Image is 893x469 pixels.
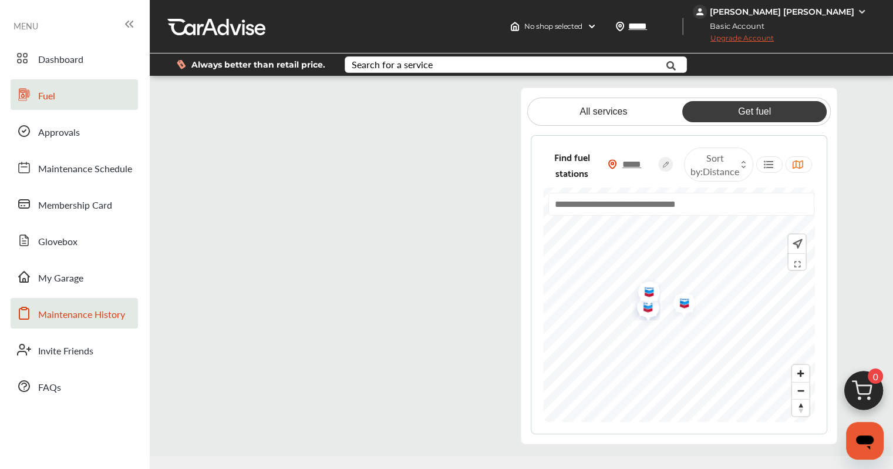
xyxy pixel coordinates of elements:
[792,399,809,416] button: Reset bearing to north
[38,125,80,140] span: Approvals
[11,152,138,183] a: Maintenance Schedule
[628,290,659,327] img: chevron.png
[543,187,816,422] canvas: Map
[352,60,433,69] div: Search for a service
[693,33,774,48] span: Upgrade Account
[11,116,138,146] a: Approvals
[11,43,138,73] a: Dashboard
[682,18,683,35] img: header-divider.bc55588e.svg
[191,61,325,69] span: Always better than retail price.
[38,198,112,213] span: Membership Card
[38,52,83,68] span: Dashboard
[693,5,707,19] img: jVpblrzwTbfkPYzPPzSLxeg0AAAAASUVORK5CYII=
[665,286,694,323] div: Map marker
[14,21,38,31] span: MENU
[846,422,884,460] iframe: Button to launch messaging window
[629,275,661,312] img: chevron.png
[11,225,138,256] a: Glovebox
[38,162,132,177] span: Maintenance Schedule
[682,101,827,122] a: Get fuel
[38,344,93,359] span: Invite Friends
[628,290,658,327] div: Map marker
[545,149,598,180] span: Find fuel stations
[694,20,773,32] span: Basic Account
[857,7,867,16] img: WGsFRI8htEPBVLJbROoPRyZpYNWhNONpIPPETTm6eUC0GeLEiAAAAAElFTkSuQmCC
[38,380,61,396] span: FAQs
[690,151,739,178] span: Sort by :
[177,59,186,69] img: dollor_label_vector.a70140d1.svg
[38,307,125,323] span: Maintenance History
[703,165,739,178] span: Distance
[629,275,659,312] div: Map marker
[11,262,138,292] a: My Garage
[11,371,138,401] a: FAQs
[524,22,582,31] span: No shop selected
[868,369,883,384] span: 0
[510,22,520,31] img: header-home-logo.8d720a4f.svg
[587,22,597,31] img: header-down-arrow.9dd2ce7d.svg
[790,237,803,250] img: recenter.ce011a49.svg
[38,89,55,104] span: Fuel
[835,366,892,422] img: cart_icon.3d0951e8.svg
[710,6,854,17] div: [PERSON_NAME] [PERSON_NAME]
[792,382,809,399] button: Zoom out
[11,334,138,365] a: Invite Friends
[38,271,83,286] span: My Garage
[11,189,138,219] a: Membership Card
[665,286,696,323] img: chevron.png
[531,101,676,122] a: All services
[615,22,625,31] img: location_vector.a44bc228.svg
[11,298,138,329] a: Maintenance History
[608,159,617,169] img: location_vector_orange.38f05af8.svg
[792,365,809,382] button: Zoom in
[38,235,77,250] span: Glovebox
[11,79,138,110] a: Fuel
